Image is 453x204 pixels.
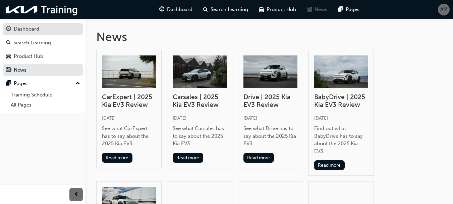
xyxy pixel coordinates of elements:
[333,3,365,16] a: pages-iconPages
[438,4,450,15] button: AM
[14,80,27,87] div: Pages
[3,23,83,35] a: Dashboard
[14,25,39,33] div: Dashboard
[314,115,328,121] span: [DATE]
[243,125,297,148] div: See what Drive has to say about the 2025 Kia EV3.
[203,5,208,14] span: search-icon
[314,93,368,109] h3: BabyDrive | 2025 Kia EV3 Review
[159,5,164,14] span: guage-icon
[74,191,79,199] span: prev-icon
[102,153,132,163] button: Read more
[440,6,448,13] span: AM
[102,93,156,109] h3: CarExpert | 2025 Kia EV3 Review
[259,5,264,14] span: car-icon
[253,3,301,16] a: car-iconProduct Hub
[307,5,312,14] span: news-icon
[3,22,83,77] button: DashboardSearch LearningProduct HubNews
[3,77,83,90] button: Pages
[6,81,11,87] span: pages-icon
[6,40,11,46] span: search-icon
[308,50,374,176] a: BabyDrive | 2025 Kia EV3 Review[DATE]Find out what BabyDrive has to say about the 2025 Kia EV3.Re...
[301,3,333,16] a: news-iconNews
[3,37,83,49] a: Search Learning
[154,3,198,16] a: guage-iconDashboard
[243,93,297,109] h3: Drive | 2025 Kia EV3 Review
[173,153,203,163] button: Read more
[267,6,296,13] span: Product Hub
[243,153,274,163] button: Read more
[346,6,359,13] span: Pages
[96,30,442,44] h1: News
[102,125,156,148] div: See what CarExpert has to say about the 2025 Kia EV3.
[13,39,51,47] div: Search Learning
[96,50,162,168] a: CarExpert | 2025 Kia EV3 Review[DATE]See what CarExpert has to say about the 2025 Kia EV3.Read more
[8,100,83,110] a: All Pages
[167,6,192,13] span: Dashboard
[314,125,368,155] div: Find out what BabyDrive has to say about the 2025 Kia EV3.
[173,115,186,121] span: [DATE]
[167,50,232,168] a: Carsales | 2025 Kia EV3 Review[DATE]See what Carsales has to say about the 2025 Kia EV3.Read more
[8,90,83,100] a: Training Schedule
[3,64,83,76] a: News
[315,6,327,13] span: News
[75,79,80,88] span: up-icon
[102,115,116,121] span: [DATE]
[14,52,43,60] div: Product Hub
[3,3,80,16] img: kia-training
[6,67,11,73] span: news-icon
[238,50,303,168] a: Drive | 2025 Kia EV3 Review[DATE]See what Drive has to say about the 2025 Kia EV3.Read more
[6,26,11,32] span: guage-icon
[3,50,83,63] a: Product Hub
[211,6,248,13] span: Search Learning
[338,5,343,14] span: pages-icon
[173,125,227,148] div: See what Carsales has to say about the 2025 Kia EV3.
[243,115,257,121] span: [DATE]
[314,160,345,170] button: Read more
[6,53,11,59] span: car-icon
[173,93,227,109] h3: Carsales | 2025 Kia EV3 Review
[198,3,253,16] a: search-iconSearch Learning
